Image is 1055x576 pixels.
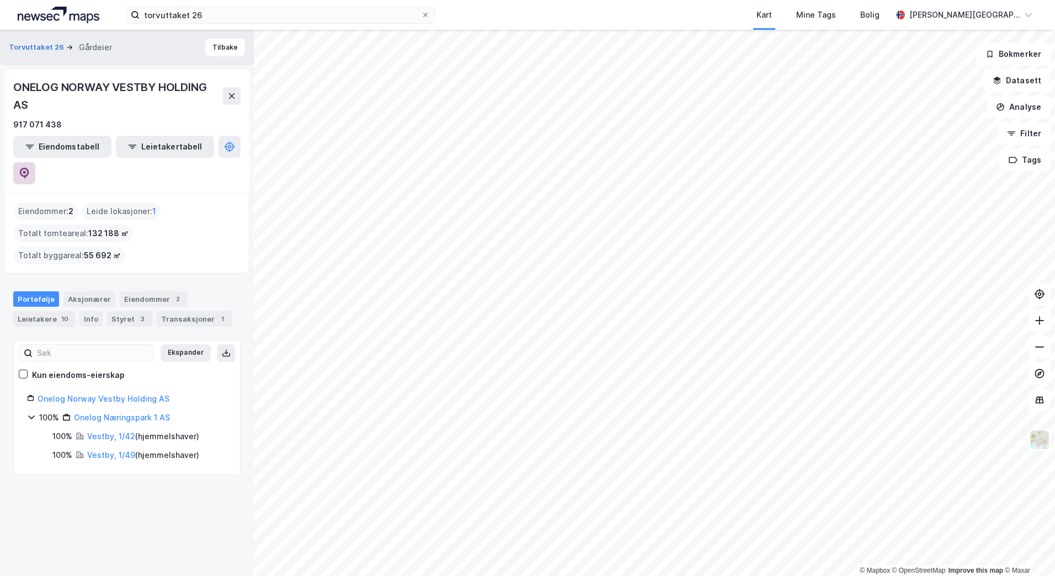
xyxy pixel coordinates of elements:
[892,567,946,574] a: OpenStreetMap
[860,8,880,22] div: Bolig
[1000,523,1055,576] iframe: Chat Widget
[949,567,1003,574] a: Improve this map
[13,291,59,307] div: Portefølje
[68,205,73,218] span: 2
[84,249,121,262] span: 55 692 ㎡
[39,411,59,424] div: 100%
[52,430,72,443] div: 100%
[987,96,1051,118] button: Analyse
[79,41,112,54] div: Gårdeier
[796,8,836,22] div: Mine Tags
[14,202,78,220] div: Eiendommer :
[217,313,228,324] div: 1
[116,136,214,158] button: Leietakertabell
[74,413,170,422] a: Onelog Næringspark 1 AS
[33,345,153,361] input: Søk
[79,311,103,327] div: Info
[983,70,1051,92] button: Datasett
[13,136,111,158] button: Eiendomstabell
[161,344,211,362] button: Ekspander
[63,291,115,307] div: Aksjonærer
[1029,429,1050,450] img: Z
[999,149,1051,171] button: Tags
[32,369,125,382] div: Kun eiendoms-eierskap
[137,313,148,324] div: 3
[205,39,245,56] button: Tilbake
[87,449,199,462] div: ( hjemmelshaver )
[172,294,183,305] div: 2
[38,394,169,403] a: Onelog Norway Vestby Holding AS
[9,42,66,53] button: Torvuttaket 26
[13,311,75,327] div: Leietakere
[87,430,199,443] div: ( hjemmelshaver )
[18,7,99,23] img: logo.a4113a55bc3d86da70a041830d287a7e.svg
[14,247,125,264] div: Totalt byggareal :
[120,291,188,307] div: Eiendommer
[1000,523,1055,576] div: Kontrollprogram for chat
[13,78,223,114] div: ONELOG NORWAY VESTBY HOLDING AS
[13,118,62,131] div: 917 071 438
[756,8,772,22] div: Kart
[87,450,135,460] a: Vestby, 1/49
[157,311,232,327] div: Transaksjoner
[52,449,72,462] div: 100%
[107,311,152,327] div: Styret
[140,7,421,23] input: Søk på adresse, matrikkel, gårdeiere, leietakere eller personer
[976,43,1051,65] button: Bokmerker
[82,202,161,220] div: Leide lokasjoner :
[14,225,133,242] div: Totalt tomteareal :
[909,8,1020,22] div: [PERSON_NAME][GEOGRAPHIC_DATA]
[87,431,135,441] a: Vestby, 1/42
[59,313,71,324] div: 10
[152,205,156,218] span: 1
[88,227,129,240] span: 132 188 ㎡
[998,122,1051,145] button: Filter
[860,567,890,574] a: Mapbox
